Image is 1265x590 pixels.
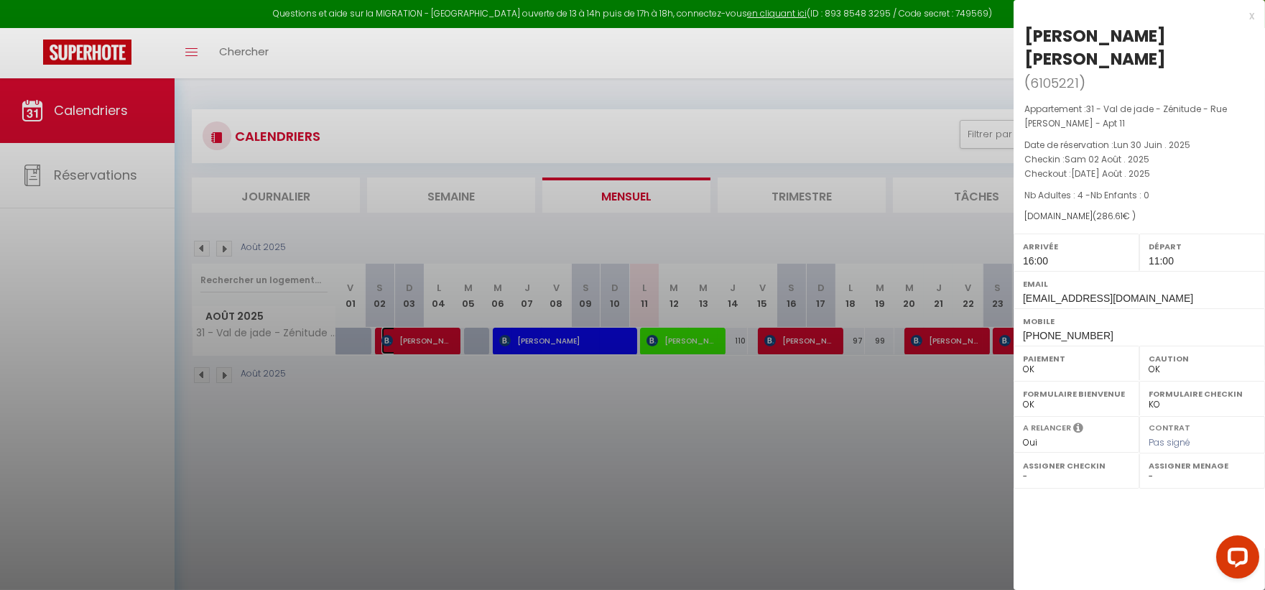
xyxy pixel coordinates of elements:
[1023,292,1193,304] span: [EMAIL_ADDRESS][DOMAIN_NAME]
[1023,239,1130,254] label: Arrivée
[1149,351,1256,366] label: Caution
[1065,153,1149,165] span: Sam 02 Août . 2025
[1023,277,1256,291] label: Email
[1149,458,1256,473] label: Assigner Menage
[1023,458,1130,473] label: Assigner Checkin
[1024,210,1254,223] div: [DOMAIN_NAME]
[1149,255,1174,267] span: 11:00
[1149,239,1256,254] label: Départ
[1023,255,1048,267] span: 16:00
[1023,387,1130,401] label: Formulaire Bienvenue
[1023,314,1256,328] label: Mobile
[1024,189,1149,201] span: Nb Adultes : 4 -
[1024,167,1254,181] p: Checkout :
[1024,152,1254,167] p: Checkin :
[1024,73,1085,93] span: ( )
[1205,530,1265,590] iframe: LiveChat chat widget
[1113,139,1190,151] span: Lun 30 Juin . 2025
[1024,24,1254,70] div: [PERSON_NAME] [PERSON_NAME]
[1093,210,1136,222] span: ( € )
[1030,74,1079,92] span: 6105221
[1024,103,1227,129] span: 31 - Val de jade - Zénitude - Rue [PERSON_NAME] - Apt 11
[1014,7,1254,24] div: x
[1096,210,1123,222] span: 286.61
[1071,167,1150,180] span: [DATE] Août . 2025
[1149,436,1190,448] span: Pas signé
[1149,422,1190,431] label: Contrat
[1024,102,1254,131] p: Appartement :
[1023,330,1113,341] span: [PHONE_NUMBER]
[1149,387,1256,401] label: Formulaire Checkin
[1073,422,1083,438] i: Sélectionner OUI si vous souhaiter envoyer les séquences de messages post-checkout
[1024,138,1254,152] p: Date de réservation :
[1023,422,1071,434] label: A relancer
[1090,189,1149,201] span: Nb Enfants : 0
[1023,351,1130,366] label: Paiement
